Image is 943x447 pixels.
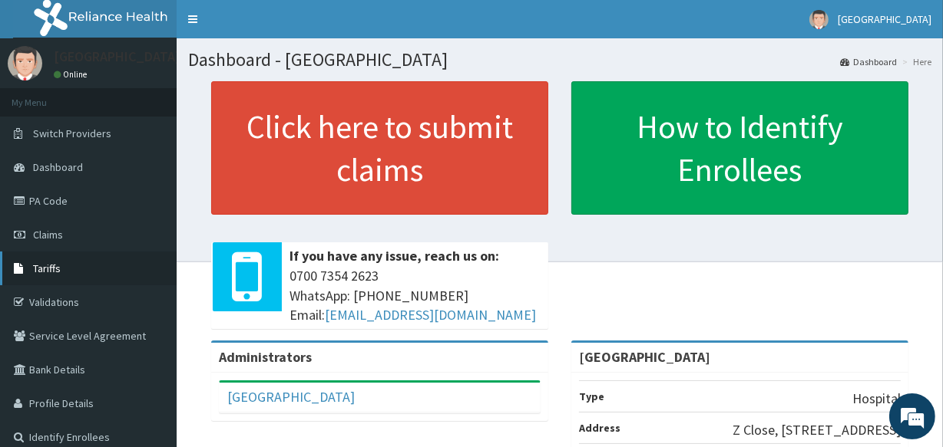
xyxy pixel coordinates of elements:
[33,261,61,275] span: Tariffs
[33,228,63,242] span: Claims
[219,348,312,366] b: Administrators
[290,247,499,265] b: If you have any issue, reach us on:
[325,306,536,324] a: [EMAIL_ADDRESS][DOMAIN_NAME]
[54,69,91,80] a: Online
[838,12,931,26] span: [GEOGRAPHIC_DATA]
[579,348,710,366] strong: [GEOGRAPHIC_DATA]
[852,389,901,409] p: Hospital
[33,160,83,174] span: Dashboard
[579,389,604,403] b: Type
[809,10,829,29] img: User Image
[33,127,111,140] span: Switch Providers
[8,46,42,81] img: User Image
[227,388,355,406] a: [GEOGRAPHIC_DATA]
[290,266,541,325] span: 0700 7354 2623 WhatsApp: [PHONE_NUMBER] Email:
[898,55,931,68] li: Here
[571,81,908,215] a: How to Identify Enrollees
[211,81,548,215] a: Click here to submit claims
[188,50,931,70] h1: Dashboard - [GEOGRAPHIC_DATA]
[733,420,901,440] p: Z Close, [STREET_ADDRESS]
[840,55,897,68] a: Dashboard
[54,50,180,64] p: [GEOGRAPHIC_DATA]
[579,421,620,435] b: Address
